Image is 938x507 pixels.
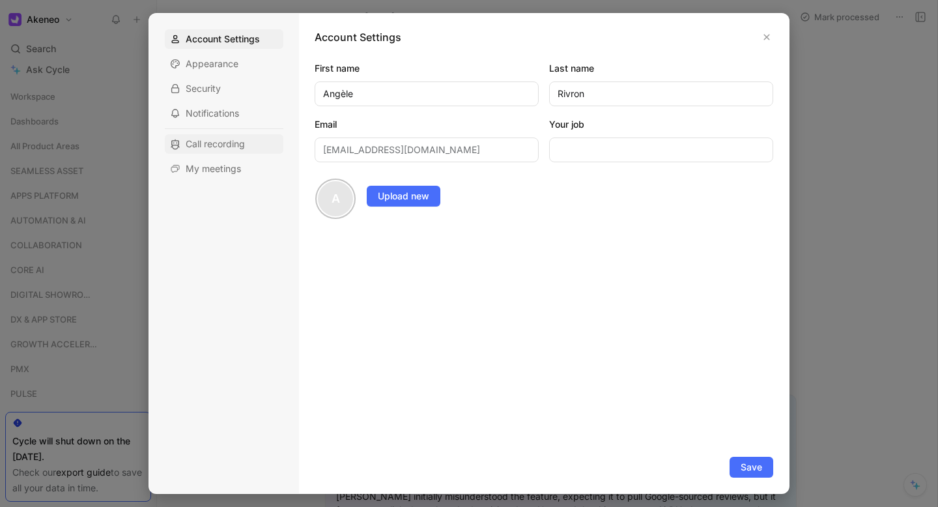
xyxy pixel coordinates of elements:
[730,457,773,478] button: Save
[315,61,539,76] label: First name
[315,29,401,45] h1: Account Settings
[165,54,283,74] div: Appearance
[186,33,260,46] span: Account Settings
[186,138,245,151] span: Call recording
[317,180,354,218] div: A
[165,79,283,98] div: Security
[186,162,241,175] span: My meetings
[165,104,283,123] div: Notifications
[186,82,221,95] span: Security
[186,107,239,120] span: Notifications
[165,159,283,179] div: My meetings
[367,186,440,207] button: Upload new
[186,57,238,70] span: Appearance
[741,459,762,475] span: Save
[165,29,283,49] div: Account Settings
[315,117,539,132] label: Email
[165,134,283,154] div: Call recording
[378,188,429,204] span: Upload new
[549,117,773,132] label: Your job
[549,61,773,76] label: Last name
